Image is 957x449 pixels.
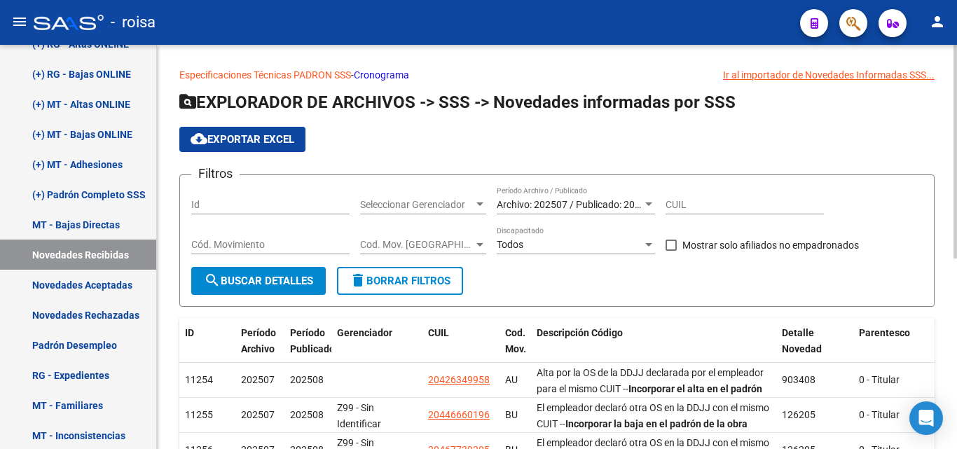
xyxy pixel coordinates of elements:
[191,130,207,147] mat-icon: cloud_download
[929,13,946,30] mat-icon: person
[284,318,331,380] datatable-header-cell: Período Publicado
[204,275,313,287] span: Buscar Detalles
[682,237,859,254] span: Mostrar solo afiliados no empadronados
[776,318,853,380] datatable-header-cell: Detalle Novedad
[782,409,815,420] span: 126205
[179,92,736,112] span: EXPLORADOR DE ARCHIVOS -> SSS -> Novedades informadas por SSS
[337,402,381,429] span: Z99 - Sin Identificar
[241,409,275,420] span: 202507
[179,69,351,81] a: Especificaciones Técnicas PADRON SSS
[11,13,28,30] mat-icon: menu
[505,374,518,385] span: AU
[337,327,392,338] span: Gerenciador
[111,7,156,38] span: - roisa
[290,327,335,354] span: Período Publicado
[360,239,474,251] span: Cod. Mov. [GEOGRAPHIC_DATA]
[235,318,284,380] datatable-header-cell: Período Archivo
[723,67,935,83] div: Ir al importador de Novedades Informadas SSS...
[782,327,822,354] span: Detalle Novedad
[537,367,771,442] span: Alta por la OS de la DDJJ declarada por el empleador para el mismo CUIT -- -- OS DDJJ DADA DE BAJA
[185,327,194,338] span: ID
[179,67,935,83] p: -
[428,327,449,338] span: CUIL
[290,409,324,420] span: 202508
[537,383,762,427] strong: Incorporar el alta en el padrón de la obra social. Verificar si el empleador declaro correctament...
[859,374,900,385] span: 0 - Titular
[505,327,526,354] span: Cod. Mov.
[185,374,213,385] span: 11254
[191,267,326,295] button: Buscar Detalles
[350,275,450,287] span: Borrar Filtros
[191,164,240,184] h3: Filtros
[497,199,657,210] span: Archivo: 202507 / Publicado: 202508
[179,318,235,380] datatable-header-cell: ID
[337,267,463,295] button: Borrar Filtros
[859,327,910,338] span: Parentesco
[909,401,943,435] div: Open Intercom Messenger
[241,374,275,385] span: 202507
[428,374,490,385] span: 20426349958
[859,409,900,420] span: 0 - Titular
[422,318,500,380] datatable-header-cell: CUIL
[497,239,523,250] span: Todos
[782,374,815,385] span: 903408
[179,127,305,152] button: Exportar EXCEL
[360,199,474,211] span: Seleccionar Gerenciador
[241,327,276,354] span: Período Archivo
[204,272,221,289] mat-icon: search
[354,69,409,81] a: Cronograma
[428,409,490,420] span: 20446660196
[537,327,623,338] span: Descripción Código
[191,133,294,146] span: Exportar EXCEL
[505,409,518,420] span: BU
[531,318,776,380] datatable-header-cell: Descripción Código
[853,318,930,380] datatable-header-cell: Parentesco
[331,318,422,380] datatable-header-cell: Gerenciador
[185,409,213,420] span: 11255
[500,318,531,380] datatable-header-cell: Cod. Mov.
[290,374,324,385] span: 202508
[350,272,366,289] mat-icon: delete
